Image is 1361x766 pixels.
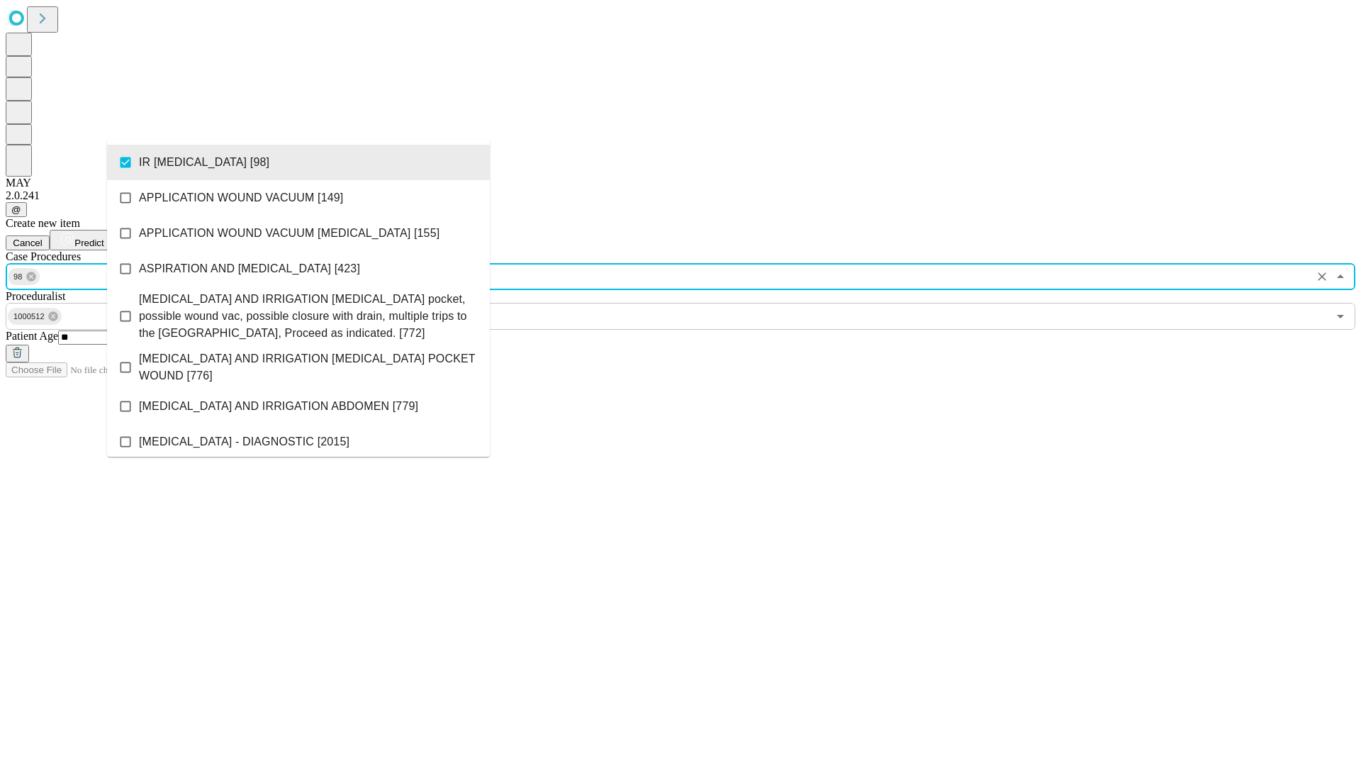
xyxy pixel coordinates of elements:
[11,204,21,215] span: @
[6,177,1355,189] div: MAY
[8,309,50,325] span: 1000512
[6,217,80,229] span: Create new item
[6,235,50,250] button: Cancel
[6,189,1355,202] div: 2.0.241
[50,230,115,250] button: Predict
[139,260,360,277] span: ASPIRATION AND [MEDICAL_DATA] [423]
[139,225,439,242] span: APPLICATION WOUND VACUUM [MEDICAL_DATA] [155]
[8,308,62,325] div: 1000512
[139,398,418,415] span: [MEDICAL_DATA] AND IRRIGATION ABDOMEN [779]
[6,290,65,302] span: Proceduralist
[1331,306,1350,326] button: Open
[139,433,349,450] span: [MEDICAL_DATA] - DIAGNOSTIC [2015]
[139,291,478,342] span: [MEDICAL_DATA] AND IRRIGATION [MEDICAL_DATA] pocket, possible wound vac, possible closure with dr...
[139,189,343,206] span: APPLICATION WOUND VACUUM [149]
[139,154,269,171] span: IR [MEDICAL_DATA] [98]
[6,330,58,342] span: Patient Age
[6,202,27,217] button: @
[8,269,28,285] span: 98
[1331,267,1350,287] button: Close
[6,250,81,262] span: Scheduled Procedure
[139,350,478,384] span: [MEDICAL_DATA] AND IRRIGATION [MEDICAL_DATA] POCKET WOUND [776]
[74,238,103,248] span: Predict
[1312,267,1332,287] button: Clear
[8,268,40,285] div: 98
[13,238,43,248] span: Cancel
